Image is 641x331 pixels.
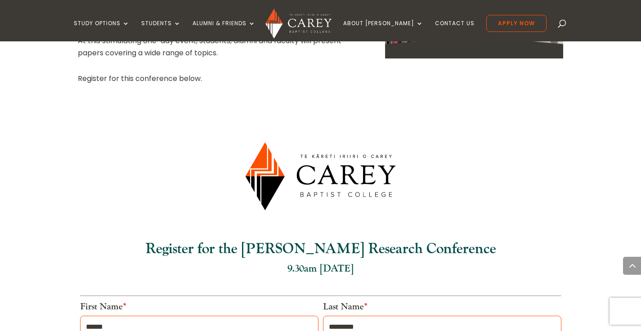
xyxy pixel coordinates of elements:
a: Alumni & Friends [193,20,256,41]
font: 9.30am [DATE] [287,262,354,275]
a: Students [141,20,181,41]
img: Carey Baptist College [265,9,332,39]
a: About [PERSON_NAME] [343,20,423,41]
label: Last Name [323,301,368,313]
a: Apply Now [486,15,547,32]
p: Register for this conference below. [78,72,359,85]
img: Carey-Baptist-College-Logo_Landscape_transparent.png [230,128,411,225]
a: Study Options [74,20,130,41]
a: Contact Us [435,20,475,41]
b: Register for the [PERSON_NAME] Research Conference [145,240,496,258]
label: First Name [80,301,126,313]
